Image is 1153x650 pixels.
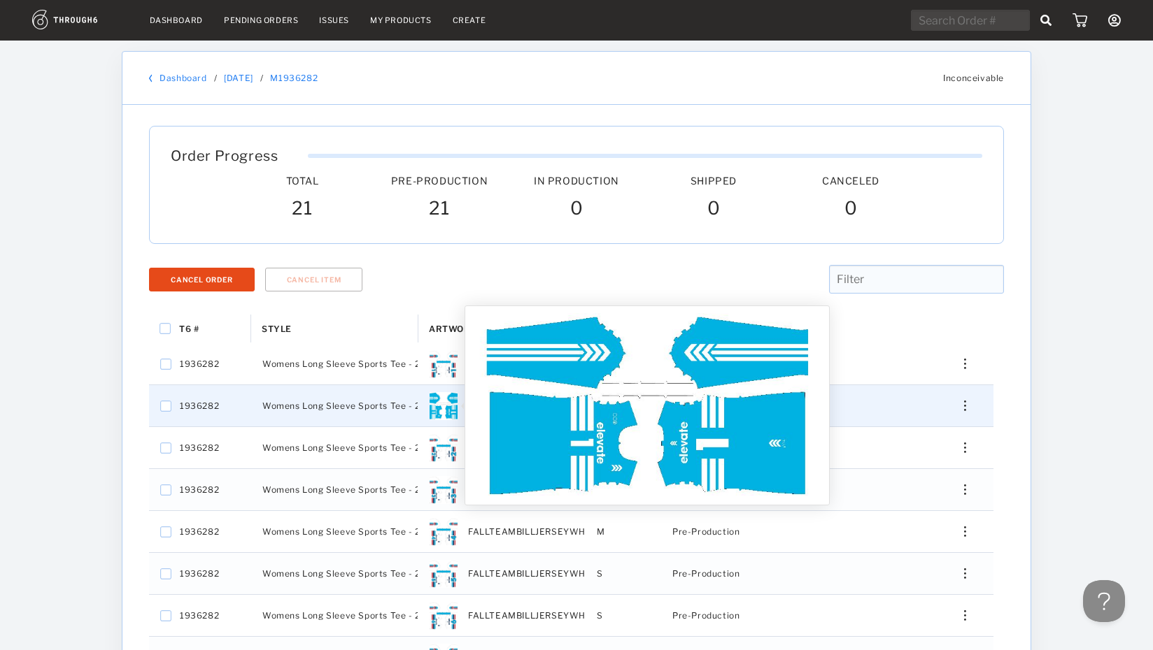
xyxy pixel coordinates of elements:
[707,197,721,222] span: 0
[429,197,449,222] span: 21
[160,73,206,83] a: Dashboard
[691,175,737,187] span: Shipped
[180,565,219,583] span: 1936282
[214,73,218,83] div: /
[964,568,966,579] img: meatball_vertical.0c7b41df.svg
[180,481,219,499] span: 1936282
[672,523,740,541] span: Pre-Production
[262,355,432,373] span: Womens Long Sleeve Sports Tee - 260
[262,481,432,499] span: Womens Long Sleeve Sports Tee - 260
[149,511,993,553] div: Press SPACE to select this row.
[224,15,298,25] a: Pending Orders
[1073,13,1087,27] img: icon_cart.dab5cea1.svg
[287,275,341,284] span: Cancel Item
[430,392,458,420] img: f99d2599-bc4b-445f-8826-857cb0a54049-2XS.jpg
[262,324,292,334] span: Style
[180,607,219,625] span: 1936282
[319,15,349,25] a: Issues
[570,197,583,222] span: 0
[429,324,477,334] span: Artwork
[262,607,432,625] span: Womens Long Sleeve Sports Tee - 260
[430,350,458,378] img: 1cacb14d-4ebe-4abd-b0ac-d923c66896f2-2XS.jpg
[943,73,1004,83] span: Inconceivable
[370,15,432,25] a: My Products
[260,73,264,83] div: /
[468,607,606,625] span: FALLTEAMBILLJERSEYWHITE6
[1083,580,1125,622] iframe: Toggle Customer Support
[964,442,966,453] img: meatball_vertical.0c7b41df.svg
[262,439,432,457] span: Womens Long Sleeve Sports Tee - 260
[286,175,319,187] span: Total
[180,439,219,457] span: 1936282
[262,565,432,583] span: Womens Long Sleeve Sports Tee - 260
[586,553,661,594] div: S
[391,175,488,187] span: Pre-Production
[430,476,458,504] img: 0b22eb3f-c92d-41b9-bb3b-ee95faa4bb08-2XS.jpg
[672,607,740,625] span: Pre-Production
[149,595,993,637] div: Press SPACE to select this row.
[180,523,219,541] span: 1936282
[262,397,432,415] span: Womens Long Sleeve Sports Tee - 260
[964,359,966,369] img: meatball_vertical.0c7b41df.svg
[180,355,219,373] span: 1936282
[171,147,278,164] span: Order Progress
[430,560,458,588] img: 594f9387-424e-4be4-af7a-d7fd09c66085-2XS.jpg
[911,10,1030,31] input: Search Order #
[149,74,153,82] img: back_bracket.f28aa67b.svg
[453,15,486,25] a: Create
[265,268,363,291] button: Cancel Item
[224,73,253,83] a: [DATE]
[468,565,606,583] span: FALLTEAMBILLJERSEYWHITE5
[150,15,203,25] a: Dashboard
[179,324,199,334] span: T6 #
[844,197,858,222] span: 0
[468,523,606,541] span: FALLTEAMBILLJERSEYWHITE4
[149,268,255,291] button: Cancel Order
[829,265,1004,294] input: Filter
[149,469,993,511] div: Press SPACE to select this row.
[430,602,458,630] img: 7f5c3df1-65cf-4674-b548-be6e9257aa46-2XS.jpg
[270,73,318,83] a: M1936282
[822,175,879,187] span: Canceled
[964,610,966,621] img: meatball_vertical.0c7b41df.svg
[586,511,661,552] div: M
[171,275,233,284] div: Cancel Order
[534,175,619,187] span: In Production
[430,434,458,462] img: b8755a76-c1db-4325-a6b7-88761f06043b-2XS.jpg
[430,518,458,546] img: bdc087c4-e6e2-49e1-8df8-93ca67d26807-2XS.jpg
[149,343,993,385] div: Press SPACE to select this row.
[149,427,993,469] div: Press SPACE to select this row.
[964,526,966,537] img: meatball_vertical.0c7b41df.svg
[149,553,993,595] div: Press SPACE to select this row.
[964,484,966,495] img: meatball_vertical.0c7b41df.svg
[180,397,219,415] span: 1936282
[292,197,312,222] span: 21
[672,565,740,583] span: Pre-Production
[262,523,432,541] span: Womens Long Sleeve Sports Tee - 260
[149,385,993,427] div: Press SPACE to select this row.
[964,400,966,411] img: meatball_vertical.0c7b41df.svg
[472,313,822,496] img: f99d2599-bc4b-445f-8826-857cb0a54049-2XS.jpg
[586,595,661,636] div: S
[32,10,129,29] img: logo.1c10ca64.svg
